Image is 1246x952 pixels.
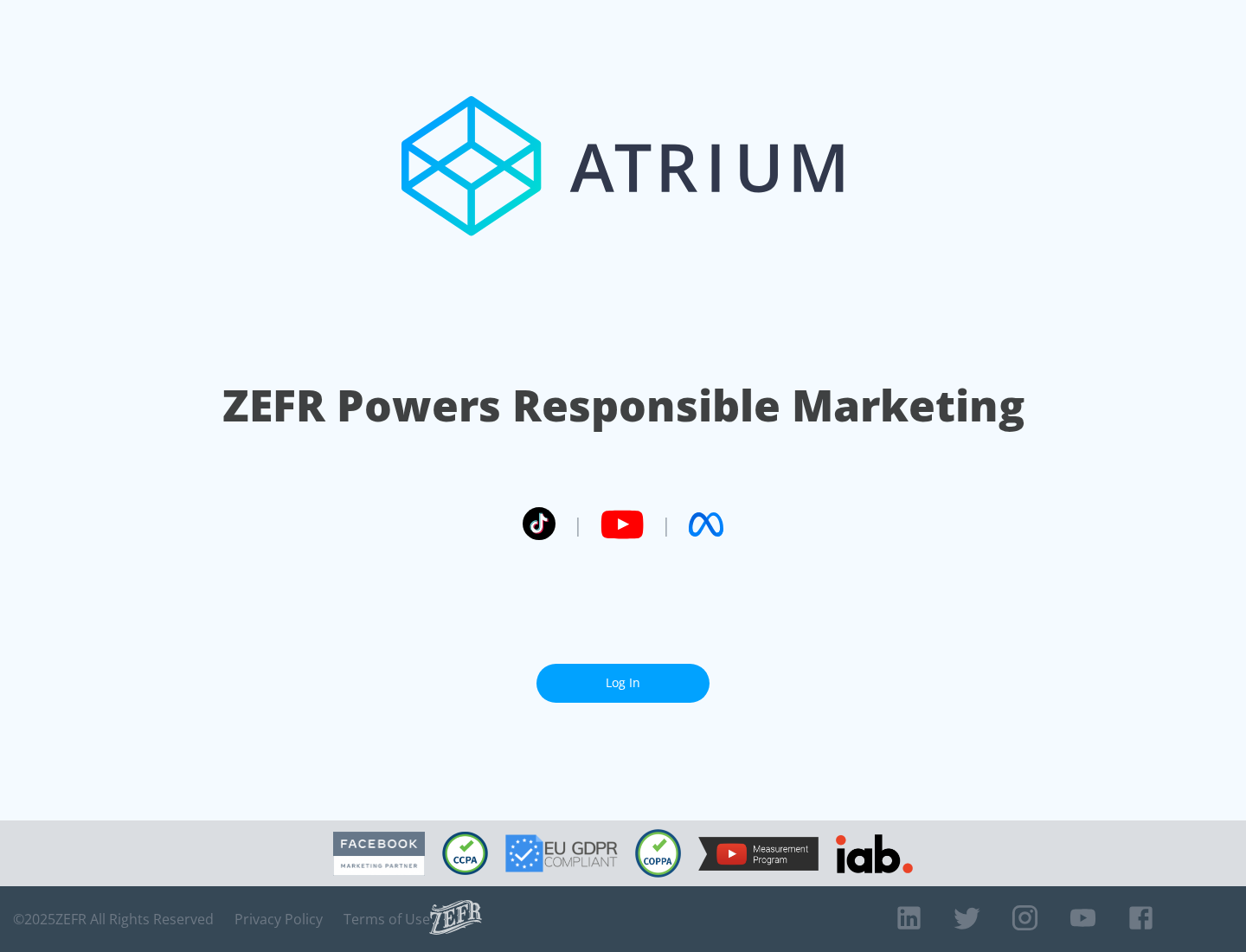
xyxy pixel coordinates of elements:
span: | [661,511,671,537]
img: CCPA Compliant [442,832,488,875]
img: IAB [836,834,913,873]
img: Facebook Marketing Partner [333,832,425,876]
a: Log In [536,664,710,703]
span: © 2025 ZEFR All Rights Reserved [13,910,214,928]
img: YouTube Measurement Program [698,837,819,871]
a: Privacy Policy [234,910,323,928]
span: | [573,511,583,537]
h1: ZEFR Powers Responsible Marketing [222,376,1024,435]
img: GDPR Compliant [505,834,618,872]
img: COPPA Compliant [635,829,681,878]
a: Terms of Use [344,910,430,928]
